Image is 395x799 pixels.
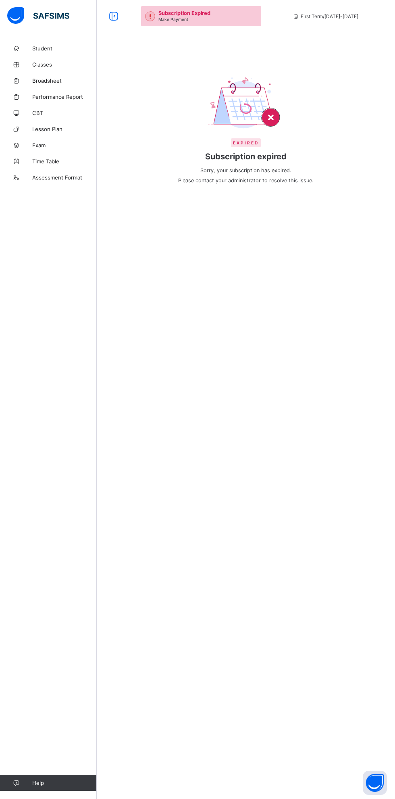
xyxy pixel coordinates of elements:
[32,77,97,84] span: Broadsheet
[178,152,314,161] span: Subscription expired
[158,17,188,22] span: Make Payment
[293,13,358,19] span: session/term information
[158,10,210,16] span: Subscription Expired
[178,167,314,184] span: Sorry, your subscription has expired. Please contact your administrator to resolve this issue.
[32,158,97,165] span: Time Table
[32,110,97,116] span: CBT
[32,61,97,68] span: Classes
[7,7,69,24] img: safsims
[32,174,97,181] span: Assessment Format
[32,126,97,132] span: Lesson Plan
[32,142,97,148] span: Exam
[32,94,97,100] span: Performance Report
[208,77,284,130] img: expired-calendar.b2ede95de4b0fc63d738ed6e38433d8b.svg
[363,771,387,795] button: Open asap
[32,45,97,52] span: Student
[32,780,96,786] span: Help
[231,138,261,147] span: Expired
[145,11,155,21] img: outstanding-1.146d663e52f09953f639664a84e30106.svg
